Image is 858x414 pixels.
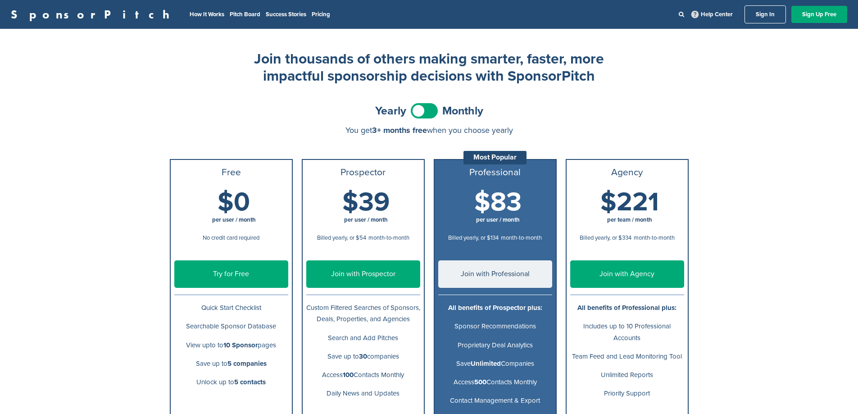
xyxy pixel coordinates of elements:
a: Help Center [690,9,735,20]
p: Includes up to 10 Professional Accounts [570,321,684,343]
p: Access Contacts Monthly [438,377,552,388]
p: Save Companies [438,358,552,369]
p: Custom Filtered Searches of Sponsors, Deals, Properties, and Agencies [306,302,420,325]
b: 30 [359,352,367,360]
a: Join with Prospector [306,260,420,288]
a: Sign Up Free [791,6,847,23]
span: month-to-month [501,234,542,241]
span: $39 [342,187,390,218]
span: month-to-month [634,234,675,241]
a: Pitch Board [230,11,260,18]
p: Unlimited Reports [570,369,684,381]
span: per team / month [607,216,652,223]
a: SponsorPitch [11,9,175,20]
p: Search and Add Pitches [306,332,420,344]
span: $0 [218,187,250,218]
b: All benefits of Prospector plus: [448,304,542,312]
span: $221 [600,187,659,218]
h3: Professional [438,167,552,178]
h3: Prospector [306,167,420,178]
p: Save up to companies [306,351,420,362]
p: Access Contacts Monthly [306,369,420,381]
p: Team Feed and Lead Monitoring Tool [570,351,684,362]
div: Most Popular [463,151,527,164]
span: per user / month [212,216,256,223]
a: Pricing [312,11,330,18]
b: 5 contacts [234,378,266,386]
a: Join with Agency [570,260,684,288]
a: Sign In [745,5,786,23]
p: Save up to [174,358,288,369]
p: Quick Start Checklist [174,302,288,314]
a: Join with Professional [438,260,552,288]
p: Searchable Sponsor Database [174,321,288,332]
h3: Agency [570,167,684,178]
p: Daily News and Updates [306,388,420,399]
span: Billed yearly, or $334 [580,234,631,241]
span: Billed yearly, or $54 [317,234,366,241]
span: per user / month [344,216,388,223]
p: Contact Management & Export [438,395,552,406]
span: Billed yearly, or $134 [448,234,499,241]
h3: Free [174,167,288,178]
p: Proprietary Deal Analytics [438,340,552,351]
a: Success Stories [266,11,306,18]
p: Priority Support [570,388,684,399]
p: Sponsor Recommendations [438,321,552,332]
span: month-to-month [368,234,409,241]
span: Monthly [442,105,483,117]
a: How It Works [190,11,224,18]
b: Unlimited [471,359,501,368]
p: Unlock up to [174,377,288,388]
p: View upto to pages [174,340,288,351]
span: No credit card required [203,234,259,241]
div: You get when you choose yearly [170,126,689,135]
span: per user / month [476,216,520,223]
span: 3+ months free [372,125,427,135]
a: Try for Free [174,260,288,288]
span: $83 [474,187,522,218]
b: 5 companies [227,359,267,368]
b: 500 [474,378,486,386]
h2: Join thousands of others making smarter, faster, more impactful sponsorship decisions with Sponso... [249,50,609,85]
b: All benefits of Professional plus: [577,304,676,312]
b: 10 Sponsor [223,341,258,349]
span: Yearly [375,105,406,117]
b: 100 [343,371,354,379]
